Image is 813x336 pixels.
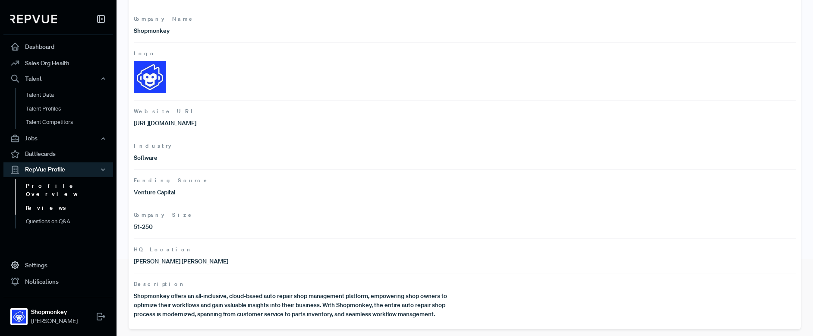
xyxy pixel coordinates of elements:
a: Profile Overview [15,179,125,201]
a: Battlecards [3,146,113,162]
a: Talent Competitors [15,115,125,129]
span: Company Size [134,211,796,219]
p: Shopmonkey offers an all-inclusive, cloud-based auto repair shop management platform, empowering ... [134,292,465,319]
p: Software [134,153,465,162]
span: Website URL [134,108,796,115]
img: Shopmonkey [12,310,26,323]
p: [PERSON_NAME] [PERSON_NAME] [134,257,465,266]
p: Shopmonkey [134,26,465,35]
p: 51-250 [134,222,465,231]
a: Dashboard [3,38,113,55]
strong: Shopmonkey [31,307,78,317]
p: Venture Capital [134,188,465,197]
a: Sales Org Health [3,55,113,71]
a: Questions on Q&A [15,215,125,228]
button: RepVue Profile [3,162,113,177]
a: Reviews [15,201,125,215]
a: Talent Profiles [15,102,125,116]
span: Description [134,280,796,288]
a: Notifications [3,273,113,290]
span: HQ Location [134,246,796,254]
img: RepVue [10,15,57,23]
button: Talent [3,71,113,86]
a: Settings [3,257,113,273]
a: Talent Data [15,88,125,102]
span: [PERSON_NAME] [31,317,78,326]
span: Industry [134,142,796,150]
img: Logo [134,61,166,93]
a: ShopmonkeyShopmonkey[PERSON_NAME] [3,297,113,329]
span: Logo [134,50,796,57]
span: Company Name [134,15,796,23]
span: Funding Source [134,177,796,184]
button: Jobs [3,131,113,146]
p: [URL][DOMAIN_NAME] [134,119,465,128]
